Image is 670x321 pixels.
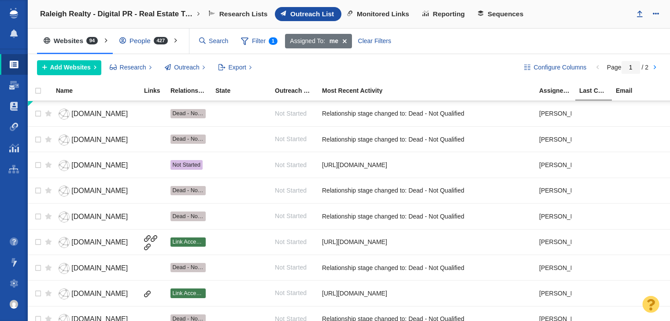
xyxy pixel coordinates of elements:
span: https://thequickreport.com/trending/finance/most-financially-stressed-generation/ [322,161,387,169]
div: State [215,88,274,94]
span: Relationship stage changed to: Dead - Not Qualified [322,186,464,194]
a: Monitored Links [341,7,417,21]
span: Relationship stage changed to: Dead - Not Qualified [322,135,464,143]
a: [DOMAIN_NAME] [56,106,136,122]
span: Outreach List [290,10,334,18]
span: https://www.boomer-news.com/business/first-time-homebuyers-face-shifting-market-stress-struggles-... [322,238,387,246]
span: [DOMAIN_NAME] [71,161,128,169]
span: Relationship stage changed to: Dead - Not Qualified [322,212,464,220]
span: Dead - Not Qualified [172,264,222,270]
a: Outreach Status [275,88,321,95]
span: [DOMAIN_NAME] [71,213,128,220]
div: Clear Filters [353,34,396,49]
div: People [113,31,178,51]
a: Outreach List [275,7,341,21]
span: Dead - Not Qualified [172,136,222,142]
div: Links [144,88,170,94]
div: Assigned To [539,88,578,94]
span: 1 [269,37,278,45]
button: Export [213,60,257,75]
div: [PERSON_NAME] [539,207,571,226]
a: [DOMAIN_NAME] [56,183,136,199]
a: Last Communication Date [579,88,615,95]
a: Assigned To [539,88,578,95]
span: Monitored Links [357,10,409,18]
span: Dead - Not Qualified [172,110,222,117]
span: Dead - Not Qualified [172,187,222,193]
span: Export [229,63,246,72]
img: 7fb476f5f58765841e71330b60249933 [10,300,19,309]
span: [DOMAIN_NAME] [71,238,128,246]
span: Link Accepted [172,239,207,245]
span: [DOMAIN_NAME] [71,290,128,297]
span: 427 [154,37,168,44]
a: Sequences [472,7,531,21]
span: https://globalfinwise.com/is-it-a-buyers-or-sellers-market/ [322,289,387,297]
span: Research Lists [219,10,268,18]
a: [DOMAIN_NAME] [56,158,136,173]
td: Dead - Not Qualified [167,101,211,127]
td: Not Started [167,152,211,178]
span: Add Websites [50,63,91,72]
input: Search [196,33,233,49]
h4: Raleigh Realty - Digital PR - Real Estate Trends Report 2025 [40,10,194,18]
div: Name [56,88,143,94]
a: Research Lists [203,7,275,21]
strong: me [329,36,338,46]
span: [DOMAIN_NAME] [71,264,128,272]
span: Relationship stage changed to: Dead - Not Qualified [322,109,464,117]
span: [DOMAIN_NAME] [71,110,128,117]
a: [DOMAIN_NAME] [56,235,136,250]
span: Configure Columns [533,63,586,72]
span: Dead - Not Qualified [172,213,222,219]
td: Dead - Not Qualified [167,255,211,280]
span: Filter [236,33,282,50]
div: [PERSON_NAME] [539,233,571,252]
div: Relationship Stage [170,88,215,94]
button: Add Websites [37,60,101,75]
a: Name [56,88,143,95]
td: Dead - Not Qualified [167,126,211,152]
div: Most Recent Activity [322,88,538,94]
img: buzzstream_logo_iconsimple.png [10,8,18,18]
a: [DOMAIN_NAME] [56,209,136,225]
div: [PERSON_NAME] [539,284,571,303]
span: Research [120,63,146,72]
div: Date of last e-mail, tweet or blog comment [579,88,615,94]
div: [PERSON_NAME] [539,104,571,123]
span: Outreach [174,63,200,72]
div: Outreach Status [275,88,321,94]
a: [DOMAIN_NAME] [56,132,136,148]
td: Dead - Not Qualified [167,204,211,229]
div: [PERSON_NAME] [539,181,571,200]
span: Page / 2 [607,64,648,71]
button: Configure Columns [519,60,592,75]
a: Links [144,88,170,95]
span: Link Accepted [172,290,207,296]
td: Dead - Not Qualified [167,178,211,203]
span: [DOMAIN_NAME] [71,136,128,143]
td: Link Accepted [167,281,211,306]
div: [PERSON_NAME] [539,258,571,277]
div: [PERSON_NAME] [539,155,571,174]
span: [DOMAIN_NAME] [71,187,128,194]
td: Link Accepted [167,229,211,255]
span: Relationship stage changed to: Dead - Not Qualified [322,264,464,272]
a: [DOMAIN_NAME] [56,286,136,302]
span: Reporting [433,10,465,18]
span: Sequences [488,10,523,18]
span: Assigned To: [290,36,325,46]
div: [PERSON_NAME] [539,130,571,149]
a: [DOMAIN_NAME] [56,261,136,276]
span: Not Started [172,162,200,168]
a: Reporting [417,7,472,21]
a: State [215,88,274,95]
button: Outreach [160,60,210,75]
button: Research [104,60,157,75]
a: Relationship Stage [170,88,215,95]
